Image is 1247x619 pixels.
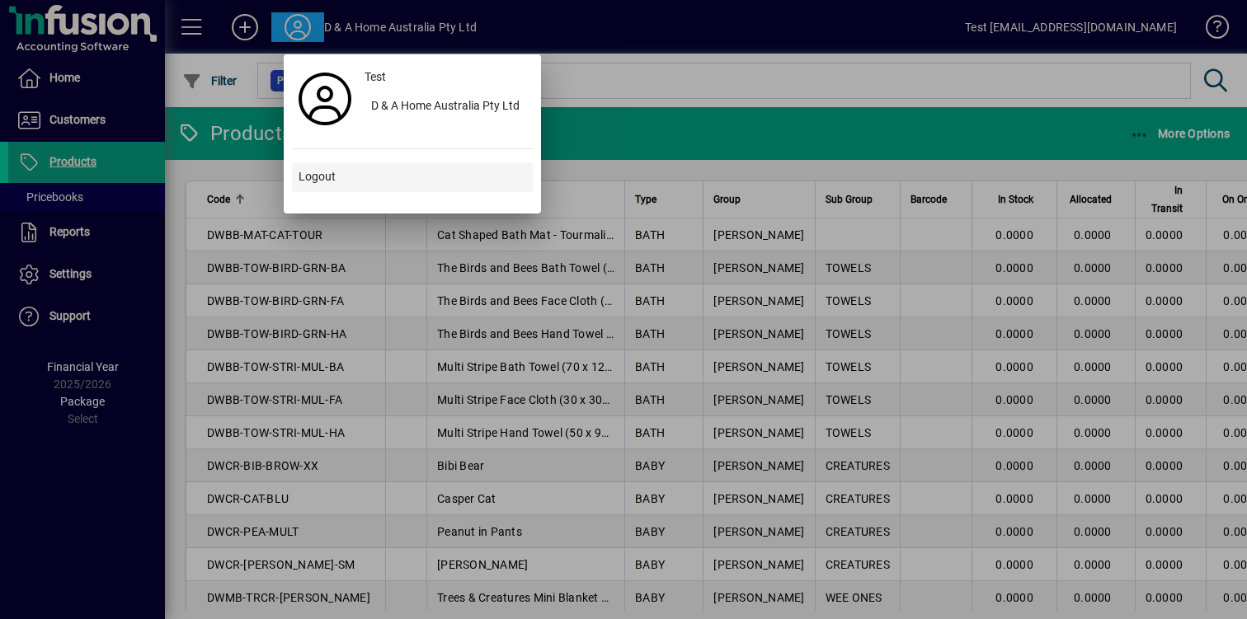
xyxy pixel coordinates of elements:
[292,84,358,114] a: Profile
[292,162,533,192] button: Logout
[358,92,533,122] button: D & A Home Australia Pty Ltd
[365,68,386,86] span: Test
[358,63,533,92] a: Test
[299,168,336,185] span: Logout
